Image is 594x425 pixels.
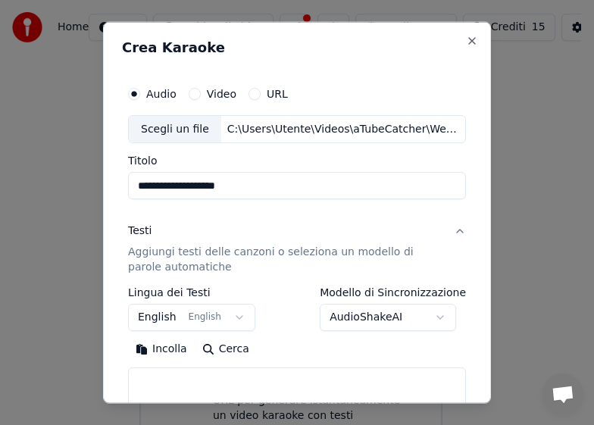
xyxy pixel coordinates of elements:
label: Lingua dei Testi [128,287,255,298]
button: Incolla [128,337,195,361]
label: Titolo [128,155,466,166]
label: URL [267,88,288,98]
label: Video [207,88,236,98]
div: Testi [128,223,152,239]
div: C:\Users\Utente\Videos\aTubeCatcher\Wess Il vento amico.MP3 [221,121,465,136]
h2: Crea Karaoke [122,40,472,54]
button: TestiAggiungi testi delle canzoni o seleziona un modello di parole automatiche [128,211,466,287]
label: Modello di Sincronizzazione [320,287,466,298]
div: Scegli un file [129,115,221,142]
p: Aggiungi testi delle canzoni o seleziona un modello di parole automatiche [128,245,442,275]
label: Audio [146,88,177,98]
button: Cerca [195,337,257,361]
